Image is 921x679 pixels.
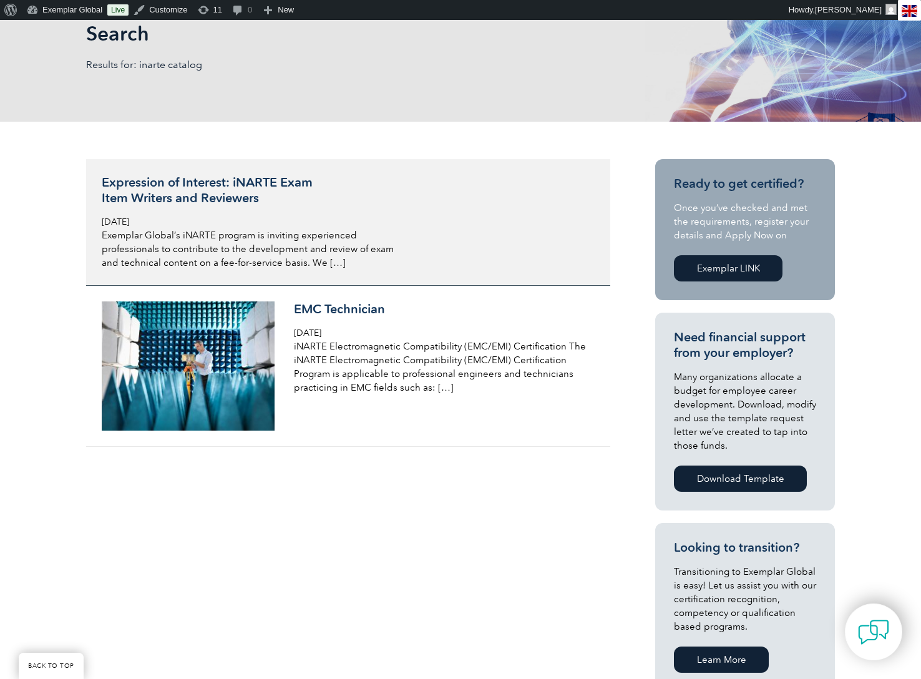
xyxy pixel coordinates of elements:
span: [PERSON_NAME] [815,5,882,14]
h3: Need financial support from your employer? [674,330,816,361]
p: iNARTE Electromagnetic Compatibility (EMC/EMI) Certification The iNARTE Electromagnetic Compatibi... [294,339,590,394]
img: contact-chat.png [858,617,889,648]
span: [DATE] [294,328,321,338]
a: Live [107,4,129,16]
h3: Expression of Interest: iNARTE Exam Item Writers and Reviewers [102,175,397,206]
img: E8ATEM-300x225.jpg [102,301,275,431]
h3: Looking to transition? [674,540,816,555]
span: [DATE] [102,217,129,227]
h1: Search [86,21,565,46]
h3: Ready to get certified? [674,176,816,192]
a: EMC Technician [DATE] iNARTE Electromagnetic Compatibility (EMC/EMI) Certification The iNARTE Ele... [86,286,610,447]
a: BACK TO TOP [19,653,84,679]
a: Learn More [674,647,769,673]
p: Exemplar Global’s iNARTE program is inviting experienced professionals to contribute to the devel... [102,228,397,270]
p: Once you’ve checked and met the requirements, register your details and Apply Now on [674,201,816,242]
p: Transitioning to Exemplar Global is easy! Let us assist you with our certification recognition, c... [674,565,816,633]
img: en [902,5,917,17]
a: Expression of Interest: iNARTE ExamItem Writers and Reviewers [DATE] Exemplar Global’s iNARTE pro... [86,159,610,286]
a: Exemplar LINK [674,255,782,281]
p: Results for: inarte catalog [86,58,460,72]
p: Many organizations allocate a budget for employee career development. Download, modify and use th... [674,370,816,452]
h3: EMC Technician [294,301,590,317]
a: Download Template [674,466,807,492]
